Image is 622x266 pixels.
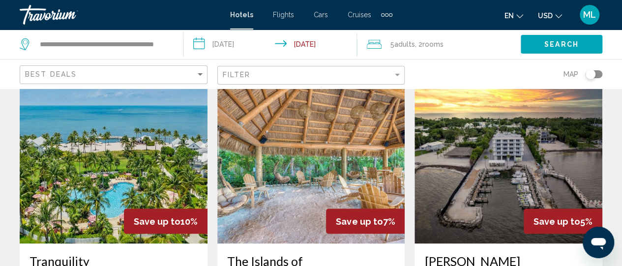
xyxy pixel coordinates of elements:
[504,8,523,23] button: Change language
[326,208,405,234] div: 7%
[314,11,328,19] a: Cars
[544,41,579,49] span: Search
[273,11,294,19] a: Flights
[521,35,602,53] button: Search
[533,216,580,226] span: Save up to
[124,208,207,234] div: 10%
[415,37,444,51] span: , 2
[134,216,180,226] span: Save up to
[578,70,602,79] button: Toggle map
[422,40,444,48] span: rooms
[357,30,521,59] button: Travelers: 5 adults, 0 children
[583,227,614,258] iframe: Button to launch messaging window
[504,12,514,20] span: en
[25,71,205,79] mat-select: Sort by
[524,208,602,234] div: 5%
[538,12,553,20] span: USD
[217,65,405,86] button: Filter
[415,86,602,243] img: Hotel image
[381,7,392,23] button: Extra navigation items
[20,86,207,243] img: Hotel image
[390,37,415,51] span: 5
[538,8,562,23] button: Change currency
[230,11,253,19] a: Hotels
[223,71,251,79] span: Filter
[563,67,578,81] span: Map
[348,11,371,19] a: Cruises
[183,30,357,59] button: Check-in date: Oct 17, 2025 Check-out date: Oct 19, 2025
[217,86,405,243] img: Hotel image
[336,216,383,226] span: Save up to
[577,4,602,25] button: User Menu
[25,70,77,78] span: Best Deals
[20,5,220,25] a: Travorium
[394,40,415,48] span: Adults
[583,10,596,20] span: ML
